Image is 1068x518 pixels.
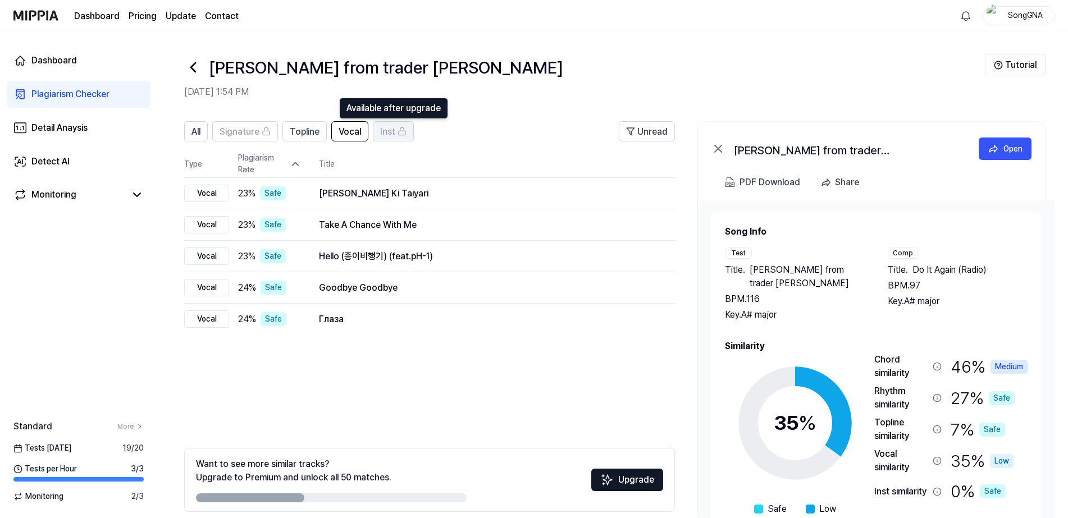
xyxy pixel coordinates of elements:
[319,150,675,177] th: Title
[319,281,657,295] div: Goodbye Goodbye
[888,279,1028,292] div: BPM. 97
[951,384,1015,411] div: 27 %
[331,121,368,141] button: Vocal
[985,54,1046,76] button: Tutorial
[184,279,229,296] div: Vocal
[319,187,657,200] div: [PERSON_NAME] Ki Taiyari
[7,47,150,74] a: Dashboard
[951,416,1005,443] div: 7 %
[380,125,395,139] span: Inst
[774,408,816,438] div: 35
[319,313,657,326] div: Глаза
[1003,9,1047,21] div: SongGNA
[13,420,52,433] span: Standard
[740,175,800,190] div: PDF Download
[619,121,675,141] button: Unread
[13,463,77,475] span: Tests per Hour
[959,9,973,22] img: 알림
[990,454,1014,468] div: Low
[7,148,150,175] a: Detect AI
[31,88,109,101] div: Plagiarism Checker
[212,121,278,141] button: Signature
[196,457,391,484] div: Want to see more similar tracks? Upgrade to Premium and unlock all 50 matches.
[819,502,836,516] span: Low
[184,216,229,233] div: Vocal
[874,447,928,474] div: Vocal similarity
[991,360,1028,374] div: Medium
[205,10,239,23] a: Contact
[74,10,120,23] a: Dashboard
[983,6,1055,25] button: profileSongGNA
[989,391,1015,405] div: Safe
[184,247,229,265] div: Vocal
[166,10,196,23] a: Update
[319,218,657,232] div: Take A Chance With Me
[122,442,144,454] span: 19 / 20
[725,263,745,290] span: Title .
[117,421,144,432] a: More
[725,340,1028,353] h2: Similarity
[725,225,1028,239] h2: Song Info
[723,171,802,194] button: PDF Download
[951,479,1006,504] div: 0 %
[31,188,76,201] div: Monitoring
[31,121,88,135] div: Detail Anaysis
[734,142,959,155] div: [PERSON_NAME] from trader [PERSON_NAME]
[261,312,286,326] div: Safe
[874,485,928,498] div: Inst similarity
[591,469,663,491] button: Upgrade
[888,295,1028,308] div: Key. A# major
[260,218,286,232] div: Safe
[798,411,816,435] span: %
[339,125,361,139] span: Vocal
[600,473,614,487] img: Sparkles
[816,171,868,194] button: Share
[220,125,259,139] span: Signature
[725,247,752,259] div: Test
[725,308,865,322] div: Key. A# major
[994,61,1003,70] img: Help
[987,4,1000,27] img: profile
[260,249,286,263] div: Safe
[339,98,448,119] div: Available after upgrade
[238,152,301,176] div: Plagiarism Rate
[184,185,229,202] div: Vocal
[290,125,320,139] span: Topline
[13,491,63,502] span: Monitoring
[874,416,928,443] div: Topline similarity
[888,247,918,259] div: Comp
[238,281,256,295] span: 24 %
[260,186,286,200] div: Safe
[725,292,865,306] div: BPM. 116
[238,187,255,200] span: 23 %
[31,54,77,67] div: Dashboard
[238,218,255,232] span: 23 %
[13,188,126,201] a: Monitoring
[888,263,908,277] span: Title .
[7,81,150,108] a: Plagiarism Checker
[238,250,255,263] span: 23 %
[835,175,859,190] div: Share
[874,353,928,380] div: Chord similarity
[912,263,987,277] span: Do It Again (Radio)
[979,137,1032,160] button: Open
[373,121,414,141] button: Inst
[874,384,928,411] div: Rhythm similarity
[184,85,985,99] h2: [DATE] 1:54 PM
[238,313,256,326] span: 24 %
[131,491,144,502] span: 2 / 3
[184,150,229,178] th: Type
[131,463,144,475] span: 3 / 3
[209,55,563,80] h1: Joanne from trader joes
[979,423,1005,437] div: Safe
[591,478,663,489] a: SparklesUpgrade
[1003,143,1023,155] div: Open
[319,250,657,263] div: Hello (종이비행기) (feat.pH-1)
[637,125,668,139] span: Unread
[13,442,71,454] span: Tests [DATE]
[191,125,200,139] span: All
[184,121,208,141] button: All
[7,114,150,141] a: Detail Anaysis
[750,263,865,290] span: [PERSON_NAME] from trader [PERSON_NAME]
